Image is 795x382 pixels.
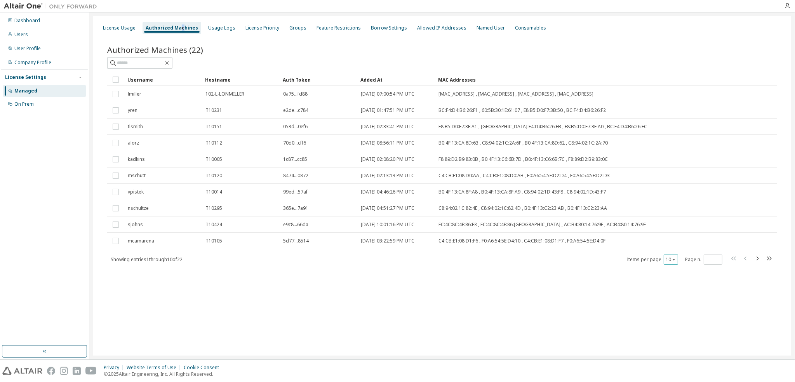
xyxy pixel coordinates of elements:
[85,367,97,375] img: youtube.svg
[107,44,203,55] span: Authorized Machines (22)
[205,107,222,113] span: T10231
[360,73,432,86] div: Added At
[2,367,42,375] img: altair_logo.svg
[685,255,722,265] span: Page n.
[14,101,34,107] div: On Prem
[361,205,414,211] span: [DATE] 04:51:27 PM UTC
[14,59,51,66] div: Company Profile
[103,25,136,31] div: License Usage
[438,124,647,130] span: E8:B5:D0:F7:3F:A1 , [GEOGRAPHIC_DATA]:F4:D4:B6:26:EB , E8:B5:D0:F7:3F:A0 , BC:F4:D4:B6:26:EC
[627,255,678,265] span: Items per page
[417,25,466,31] div: Allowed IP Addresses
[283,189,308,195] span: 99ed...57af
[371,25,407,31] div: Borrow Settings
[14,45,41,52] div: User Profile
[361,124,414,130] span: [DATE] 02:33:41 PM UTC
[205,205,222,211] span: T10295
[128,124,143,130] span: tlsmith
[128,238,154,244] span: mcamarena
[127,365,184,371] div: Website Terms of Use
[438,91,593,97] span: [MAC_ADDRESS] , [MAC_ADDRESS] , [MAC_ADDRESS] , [MAC_ADDRESS]
[438,156,608,162] span: F8:89:D2:B9:83:0B , B0:4F:13:C6:6B:7D , B0:4F:13:C6:6B:7C , F8:89:D2:B9:83:0C
[73,367,81,375] img: linkedin.svg
[438,205,607,211] span: C8:94:02:1C:82:4E , C8:94:02:1C:82:4D , B0:4F:13:C2:23:AB , B0:4F:13:C2:23:AA
[289,25,306,31] div: Groups
[361,189,414,195] span: [DATE] 04:46:26 PM UTC
[245,25,279,31] div: License Priority
[283,73,354,86] div: Auth Token
[47,367,55,375] img: facebook.svg
[317,25,361,31] div: Feature Restrictions
[184,365,224,371] div: Cookie Consent
[283,107,308,113] span: e2de...c784
[438,107,606,113] span: BC:F4:D4:B6:26:F1 , 60:5B:30:1E:61:07 , E8:B5:D0:F7:3B:50 , BC:F4:D4:B6:26:F2
[205,140,222,146] span: T10112
[128,140,139,146] span: alorz
[361,238,414,244] span: [DATE] 03:22:59 PM UTC
[361,91,414,97] span: [DATE] 07:00:54 PM UTC
[4,2,101,10] img: Altair One
[283,156,307,162] span: 1c87...cc85
[205,124,222,130] span: T10151
[5,74,46,80] div: License Settings
[438,73,696,86] div: MAC Addresses
[128,173,146,179] span: mschutt
[283,124,308,130] span: 053d...0ef6
[438,222,646,228] span: EC:4C:8C:4E:86:E3 , EC:4C:8C:4E:86:[GEOGRAPHIC_DATA] , AC:B4:80:14:76:9E , AC:B4:80:14:76:9F
[361,107,414,113] span: [DATE] 01:47:51 PM UTC
[361,140,414,146] span: [DATE] 08:56:11 PM UTC
[14,88,37,94] div: Managed
[515,25,546,31] div: Consumables
[666,256,676,263] button: 10
[104,371,224,377] p: © 2025 Altair Engineering, Inc. All Rights Reserved.
[438,189,606,195] span: B0:4F:13:CA:8F:A8 , B0:4F:13:CA:8F:A9 , C8:94:02:1D:43:F8 , C8:94:02:1D:43:F7
[283,173,308,179] span: 8474...0872
[128,91,141,97] span: lmiller
[104,365,127,371] div: Privacy
[205,173,222,179] span: T10120
[128,107,137,113] span: yren
[205,222,222,228] span: T10424
[438,140,608,146] span: B0:4F:13:CA:8D:63 , C8:94:02:1C:2A:6F , B0:4F:13:CA:8D:62 , C8:94:02:1C:2A:70
[438,173,610,179] span: C4:CB:E1:08:D0:AA , C4:CB:E1:08:D0:AB , F0:A6:54:5E:D2:D4 , F0:A6:54:5E:D2:D3
[205,156,222,162] span: T10005
[208,25,235,31] div: Usage Logs
[361,156,414,162] span: [DATE] 02:08:20 PM UTC
[128,222,143,228] span: sjohns
[128,156,145,162] span: kadkins
[111,256,183,263] span: Showing entries 1 through 10 of 22
[283,238,309,244] span: 5d77...8514
[438,238,605,244] span: C4:CB:E1:08:D1:F6 , F0:A6:54:5E:D4:10 , C4:CB:E1:08:D1:F7 , F0:A6:54:5E:D4:0F
[205,91,244,97] span: 102-L-LONMILLER
[477,25,505,31] div: Named User
[14,31,28,38] div: Users
[60,367,68,375] img: instagram.svg
[361,173,414,179] span: [DATE] 02:13:13 PM UTC
[128,205,149,211] span: nschultze
[14,17,40,24] div: Dashboard
[283,222,308,228] span: e9c8...66da
[205,238,222,244] span: T10105
[128,189,144,195] span: vpistek
[146,25,198,31] div: Authorized Machines
[205,73,277,86] div: Hostname
[283,91,308,97] span: 0a75...fd88
[283,140,306,146] span: 70d0...cff6
[361,222,414,228] span: [DATE] 10:01:16 PM UTC
[127,73,199,86] div: Username
[205,189,222,195] span: T10014
[283,205,308,211] span: 365e...7a91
